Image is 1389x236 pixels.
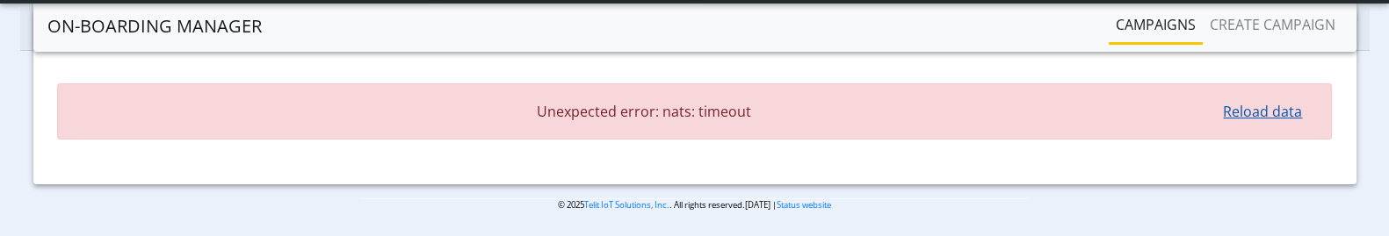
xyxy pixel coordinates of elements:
[360,198,1029,211] p: © 2025 . All rights reserved.[DATE] |
[1212,95,1313,128] button: Reload data
[1203,7,1342,42] a: Create campaign
[777,199,831,211] a: Status website
[76,101,1212,122] span: Unexpected error: nats: timeout
[1109,7,1203,42] a: Campaigns
[584,199,669,211] a: Telit IoT Solutions, Inc.
[47,9,262,44] a: On-Boarding Manager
